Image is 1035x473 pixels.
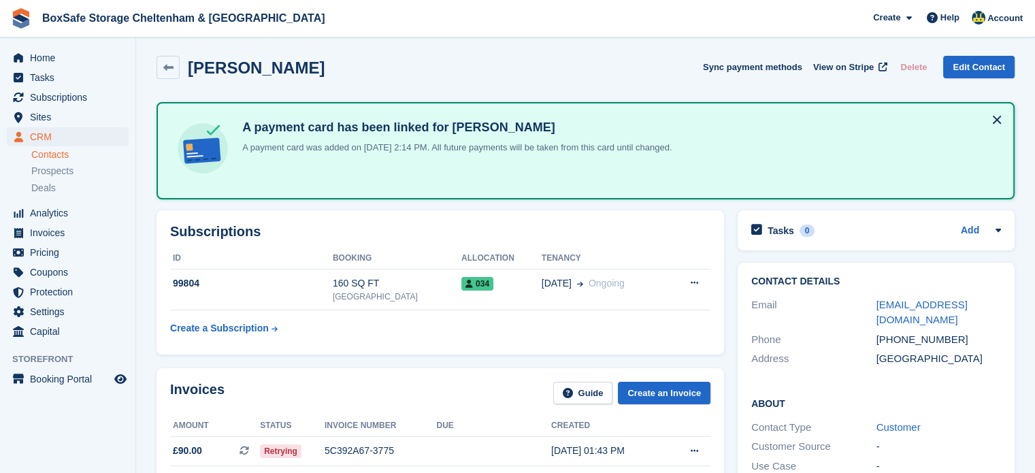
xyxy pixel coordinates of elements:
[170,382,225,404] h2: Invoices
[800,225,815,237] div: 0
[7,48,129,67] a: menu
[876,299,968,326] a: [EMAIL_ADDRESS][DOMAIN_NAME]
[542,276,572,291] span: [DATE]
[237,141,672,154] p: A payment card was added on [DATE] 2:14 PM. All future payments will be taken from this card unti...
[961,223,979,239] a: Add
[31,182,56,195] span: Deals
[30,127,112,146] span: CRM
[461,248,542,270] th: Allocation
[260,444,301,458] span: Retrying
[333,276,461,291] div: 160 SQ FT
[751,276,1001,287] h2: Contact Details
[31,164,129,178] a: Prospects
[551,415,666,437] th: Created
[813,61,874,74] span: View on Stripe
[940,11,959,25] span: Help
[30,108,112,127] span: Sites
[7,263,129,282] a: menu
[30,282,112,301] span: Protection
[751,297,876,328] div: Email
[30,243,112,262] span: Pricing
[170,276,333,291] div: 99804
[751,439,876,455] div: Customer Source
[30,370,112,389] span: Booking Portal
[7,243,129,262] a: menu
[808,56,890,78] a: View on Stripe
[325,415,437,437] th: Invoice number
[987,12,1023,25] span: Account
[7,127,129,146] a: menu
[7,282,129,301] a: menu
[31,181,129,195] a: Deals
[461,277,493,291] span: 034
[768,225,794,237] h2: Tasks
[30,223,112,242] span: Invoices
[7,322,129,341] a: menu
[30,203,112,223] span: Analytics
[30,302,112,321] span: Settings
[7,223,129,242] a: menu
[30,322,112,341] span: Capital
[703,56,802,78] button: Sync payment methods
[333,248,461,270] th: Booking
[112,371,129,387] a: Preview store
[31,148,129,161] a: Contacts
[751,332,876,348] div: Phone
[188,59,325,77] h2: [PERSON_NAME]
[260,415,325,437] th: Status
[751,351,876,367] div: Address
[37,7,330,29] a: BoxSafe Storage Cheltenham & [GEOGRAPHIC_DATA]
[31,165,73,178] span: Prospects
[7,370,129,389] a: menu
[972,11,985,25] img: Kim Virabi
[589,278,625,289] span: Ongoing
[895,56,932,78] button: Delete
[876,332,1002,348] div: [PHONE_NUMBER]
[30,48,112,67] span: Home
[170,321,269,336] div: Create a Subscription
[30,263,112,282] span: Coupons
[7,108,129,127] a: menu
[325,444,437,458] div: 5C392A67-3775
[30,68,112,87] span: Tasks
[30,88,112,107] span: Subscriptions
[943,56,1015,78] a: Edit Contact
[7,88,129,107] a: menu
[876,351,1002,367] div: [GEOGRAPHIC_DATA]
[542,248,668,270] th: Tenancy
[7,203,129,223] a: menu
[7,302,129,321] a: menu
[174,120,231,177] img: card-linked-ebf98d0992dc2aeb22e95c0e3c79077019eb2392cfd83c6a337811c24bc77127.svg
[873,11,900,25] span: Create
[553,382,613,404] a: Guide
[170,415,260,437] th: Amount
[436,415,551,437] th: Due
[237,120,672,135] h4: A payment card has been linked for [PERSON_NAME]
[618,382,710,404] a: Create an Invoice
[173,444,202,458] span: £90.00
[170,224,710,240] h2: Subscriptions
[11,8,31,29] img: stora-icon-8386f47178a22dfd0bd8f6a31ec36ba5ce8667c1dd55bd0f319d3a0aa187defe.svg
[7,68,129,87] a: menu
[333,291,461,303] div: [GEOGRAPHIC_DATA]
[551,444,666,458] div: [DATE] 01:43 PM
[170,316,278,341] a: Create a Subscription
[876,421,921,433] a: Customer
[12,353,135,366] span: Storefront
[751,396,1001,410] h2: About
[170,248,333,270] th: ID
[751,420,876,436] div: Contact Type
[876,439,1002,455] div: -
